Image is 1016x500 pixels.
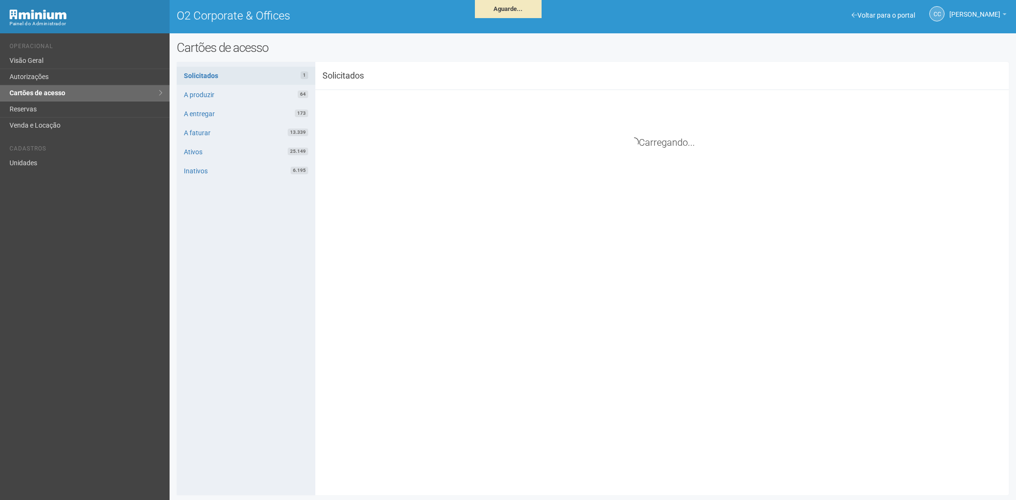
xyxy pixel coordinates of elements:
[315,71,431,80] h3: Solicitados
[929,6,945,21] a: CC
[295,110,308,117] span: 173
[177,105,315,123] a: A entregar173
[177,67,315,85] a: Solicitados1
[177,86,315,104] a: A produzir64
[177,143,315,161] a: Ativos25.149
[949,1,1000,18] span: Camila Catarina Lima
[852,11,915,19] a: Voltar para o portal
[291,167,308,174] span: 6.195
[10,10,67,20] img: Minium
[177,162,315,180] a: Inativos6.195
[177,40,1009,55] h2: Cartões de acesso
[949,12,1006,20] a: [PERSON_NAME]
[298,90,308,98] span: 64
[322,138,1002,147] div: Carregando...
[288,148,308,155] span: 25.149
[10,20,162,28] div: Painel do Administrador
[10,145,162,155] li: Cadastros
[301,71,308,79] span: 1
[177,124,315,142] a: A faturar13.339
[288,129,308,136] span: 13.339
[10,43,162,53] li: Operacional
[177,10,586,22] h1: O2 Corporate & Offices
